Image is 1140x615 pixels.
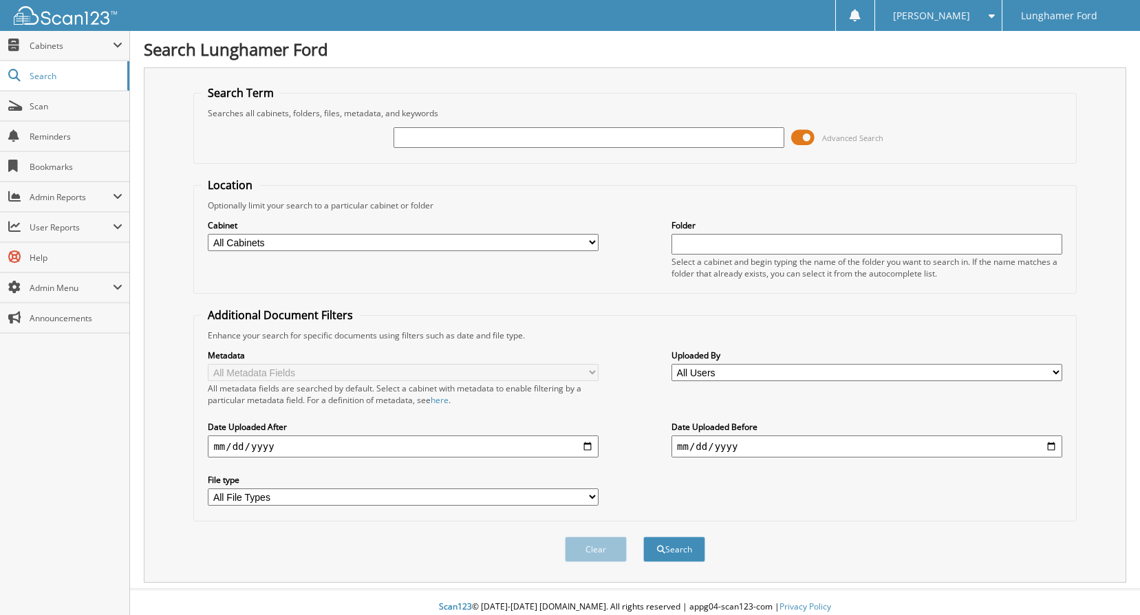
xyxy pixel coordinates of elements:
[30,40,113,52] span: Cabinets
[822,133,883,143] span: Advanced Search
[201,199,1068,211] div: Optionally limit your search to a particular cabinet or folder
[671,435,1062,457] input: end
[201,177,259,193] legend: Location
[144,38,1126,61] h1: Search Lunghamer Ford
[643,537,705,562] button: Search
[30,70,120,82] span: Search
[208,382,599,406] div: All metadata fields are searched by default. Select a cabinet with metadata to enable filtering b...
[893,12,970,20] span: [PERSON_NAME]
[779,601,831,612] a: Privacy Policy
[1071,549,1140,615] iframe: Chat Widget
[30,100,122,112] span: Scan
[201,330,1068,341] div: Enhance your search for specific documents using filters such as date and file type.
[208,435,599,457] input: start
[439,601,472,612] span: Scan123
[208,474,599,486] label: File type
[208,219,599,231] label: Cabinet
[671,256,1062,279] div: Select a cabinet and begin typing the name of the folder you want to search in. If the name match...
[30,161,122,173] span: Bookmarks
[201,307,360,323] legend: Additional Document Filters
[30,131,122,142] span: Reminders
[14,6,117,25] img: scan123-logo-white.svg
[431,394,449,406] a: here
[201,85,281,100] legend: Search Term
[30,252,122,263] span: Help
[30,282,113,294] span: Admin Menu
[30,312,122,324] span: Announcements
[30,222,113,233] span: User Reports
[671,219,1062,231] label: Folder
[208,349,599,361] label: Metadata
[1021,12,1097,20] span: Lunghamer Ford
[201,107,1068,119] div: Searches all cabinets, folders, files, metadata, and keywords
[30,191,113,203] span: Admin Reports
[671,349,1062,361] label: Uploaded By
[671,421,1062,433] label: Date Uploaded Before
[565,537,627,562] button: Clear
[208,421,599,433] label: Date Uploaded After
